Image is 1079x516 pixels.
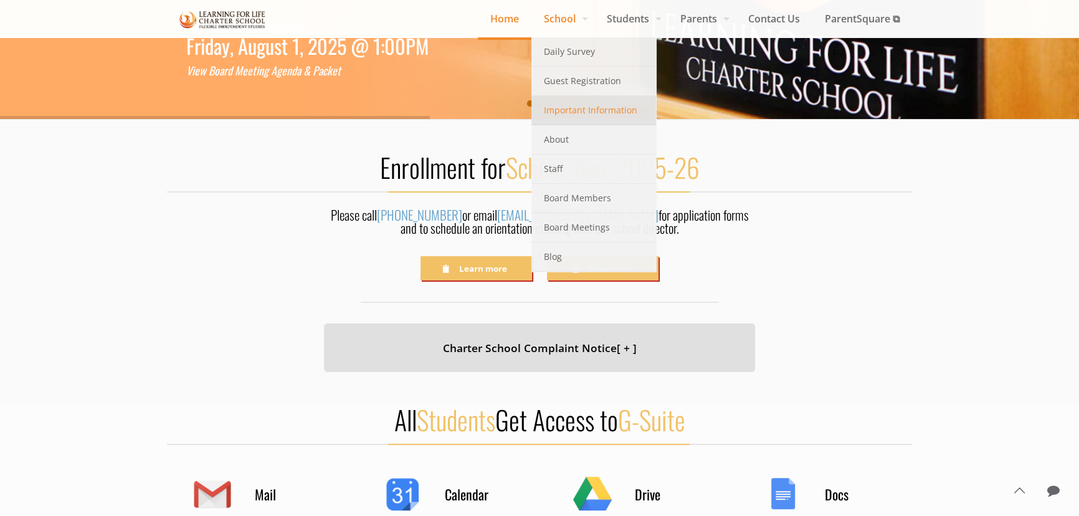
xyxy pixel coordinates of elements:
a: Staff [531,155,656,184]
div: g [277,63,282,79]
div: o [214,63,219,79]
div: V [186,63,192,79]
div: g [264,63,269,79]
span: G-Suite [618,400,685,439]
a: Blog [531,242,656,272]
div: d [227,63,232,79]
span: Important Information [544,102,637,118]
div: i [192,63,194,79]
a: Important Information [531,96,656,125]
span: Board Members [544,190,611,206]
div: Please call or email for application forms and to schedule an orientation meeting with our school... [324,208,756,241]
span: Guest Registration [544,73,621,89]
div: e [194,63,199,79]
span: Blog [544,249,562,265]
div: t [282,38,288,54]
a: About [531,125,656,155]
h4: Docs [825,485,887,503]
div: M [416,38,429,54]
div: 2 [308,38,317,54]
div: 5 [337,38,346,54]
div: d [292,63,297,79]
div: n [287,63,292,79]
span: Daily Survey [544,44,595,60]
a: Daily Survey [531,37,656,67]
span: Board Meetings [544,219,610,236]
div: , [230,38,234,54]
div: t [252,63,256,79]
span: Students [594,9,668,28]
div: e [242,63,247,79]
div: P [313,63,318,79]
div: u [248,38,257,54]
div: F [186,38,194,54]
div: i [256,63,259,79]
div: n [259,63,264,79]
div: A [271,63,277,79]
span: School [531,9,594,28]
span: Staff [544,161,563,177]
div: M [235,63,242,79]
div: 0 [384,38,395,54]
div: e [282,63,287,79]
div: s [274,38,282,54]
div: t [337,63,341,79]
div: & [303,63,310,79]
div: B [209,63,214,79]
div: r [224,63,227,79]
span: ParentSquare ⧉ [812,9,912,28]
span: Contact Us [736,9,812,28]
div: a [214,38,222,54]
a: Learn more [421,256,532,280]
div: e [332,63,337,79]
h2: All Get Access to [167,403,912,436]
div: w [199,63,206,79]
h4: Drive [635,485,697,503]
div: a [297,63,301,79]
div: r [194,38,201,54]
div: 1 [373,38,381,54]
span: [ + ] [616,340,636,355]
div: c [323,63,327,79]
div: i [201,38,205,54]
span: About [544,131,569,148]
span: Home [478,9,531,28]
a: View Board Meeting Agenda & Packet [186,63,341,79]
a: Board Members [531,184,656,213]
span: School Year 2025-26 [506,148,700,186]
div: A [238,38,248,54]
div: k [327,63,332,79]
h4: Calendar [445,485,507,503]
h4: Charter School Complaint Notice [340,339,740,357]
h4: Mail [255,485,317,503]
div: P [406,38,416,54]
div: @ [351,38,369,54]
div: a [318,63,323,79]
a: Back to top icon [1006,477,1032,504]
h2: Enrollment for [167,151,912,183]
img: Home [179,9,265,31]
div: u [265,38,274,54]
a: [PHONE_NUMBER] [376,205,462,224]
div: 0 [395,38,406,54]
div: g [257,38,265,54]
a: Our Last Board Meeting: Friday, August 1, 2025 @ 1:00PM [186,13,429,54]
div: , [300,38,303,54]
div: d [205,38,214,54]
a: Guest Registration [531,67,656,96]
a: [EMAIL_ADDRESS][DOMAIN_NAME] [497,205,658,224]
div: : [381,38,384,54]
a: Board Meetings [531,213,656,242]
span: Students [417,400,495,439]
div: 2 [328,38,337,54]
div: e [247,63,252,79]
div: 0 [317,38,328,54]
div: a [219,63,224,79]
div: y [222,38,230,54]
span: Parents [668,9,736,28]
div: 1 [292,38,300,54]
